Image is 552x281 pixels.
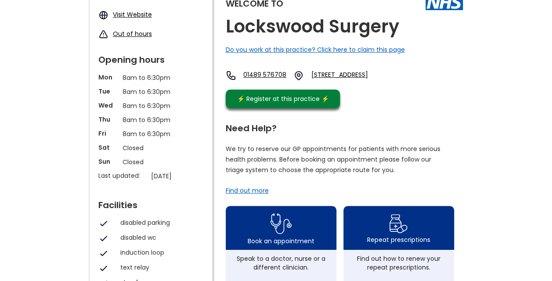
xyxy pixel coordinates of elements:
a: Do you work at this practice? Click here to claim this page [226,45,405,54]
div: Opening hours [98,51,204,64]
a: 01489 576708 [243,70,286,81]
p: Thu [98,115,118,124]
p: Last updated: [98,171,147,180]
a: Visit Website [113,10,152,19]
div: Need Help? [226,119,454,133]
img: book appointment icon [271,211,292,237]
p: [DATE] [151,171,208,181]
p: Closed [123,143,180,153]
div: text relay [120,263,199,272]
p: Mon [98,73,118,82]
h2: Lockswood Surgery [226,17,399,36]
a: Out of hours [113,29,152,38]
img: telephone icon [226,70,236,81]
p: Sat [98,143,118,152]
p: 8am to 6:30pm [123,87,180,97]
p: 8am to 6:30pm [123,129,180,139]
div: disabled wc [120,233,199,242]
p: 8am to 6:30pm [123,73,180,83]
div: Facilities [98,196,204,209]
p: We try to reserve our GP appointments for patients with more serious health problems. Before book... [226,144,441,175]
a: Find out more [226,186,269,195]
div: Speak to a doctor, nurse or a different clinician. [230,254,332,272]
div: Book an appointment [248,237,314,245]
div: ⚡️ Register at this practice ⚡️ [233,94,334,104]
p: Tue [98,87,118,96]
p: 8am to 6:30pm [123,115,180,125]
p: 8am to 6:30pm [123,101,180,111]
img: repeat prescription icon [389,212,408,235]
p: Sun [98,157,118,166]
p: Closed [123,157,180,167]
div: induction loop [120,248,199,257]
div: Find out how to renew your repeat prescriptions. [348,254,450,272]
a: [STREET_ADDRESS] [311,70,397,81]
div: Repeat prescriptions [367,235,430,244]
img: exclamation icon [98,29,108,40]
a: ⚡️ Register at this practice ⚡️ [226,90,340,108]
p: Fri [98,129,118,138]
p: Wed [98,101,118,110]
img: practice location icon [293,70,304,81]
img: globe icon [98,10,108,20]
div: disabled parking [120,218,199,227]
